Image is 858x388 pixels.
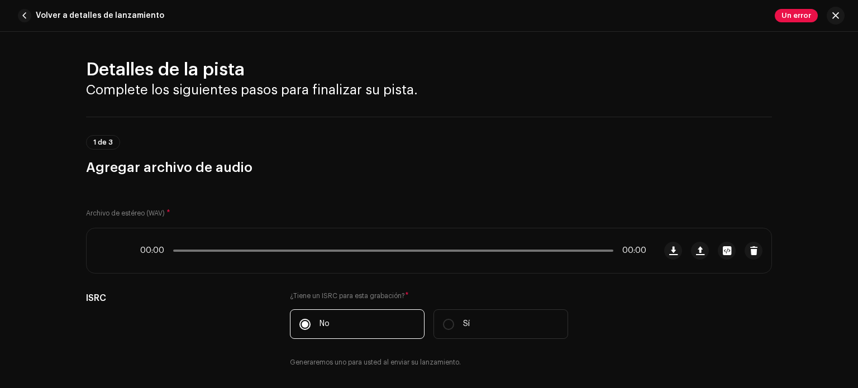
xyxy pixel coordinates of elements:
h2: Detalles de la pista [86,59,772,81]
span: 00:00 [618,246,646,255]
h3: Complete los siguientes pasos para finalizar su pista. [86,81,772,99]
p: Sí [463,318,470,330]
h5: ISRC [86,291,272,305]
small: Generaremos uno para usted al enviar su lanzamiento. [290,357,461,368]
label: ¿Tiene un ISRC para esta grabación? [290,291,568,300]
h3: Agregar archivo de audio [86,159,772,176]
p: No [320,318,330,330]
